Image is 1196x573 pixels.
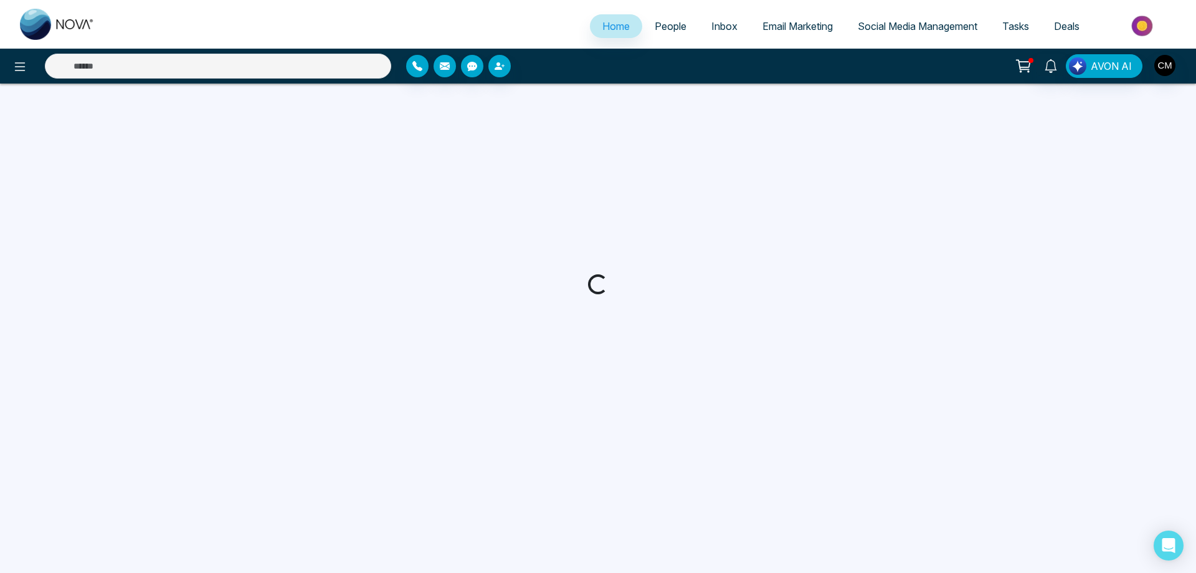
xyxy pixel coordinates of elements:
img: Lead Flow [1069,57,1086,75]
span: People [655,20,686,32]
img: Market-place.gif [1098,12,1189,40]
a: Home [590,14,642,38]
a: Social Media Management [845,14,990,38]
span: Email Marketing [762,20,833,32]
button: AVON AI [1066,54,1142,78]
span: Tasks [1002,20,1029,32]
div: Open Intercom Messenger [1154,531,1184,561]
span: Deals [1054,20,1080,32]
span: Inbox [711,20,738,32]
img: Nova CRM Logo [20,9,95,40]
span: AVON AI [1091,59,1132,74]
a: Email Marketing [750,14,845,38]
span: Home [602,20,630,32]
a: Deals [1042,14,1092,38]
a: Tasks [990,14,1042,38]
a: People [642,14,699,38]
span: Social Media Management [858,20,977,32]
a: Inbox [699,14,750,38]
img: User Avatar [1154,55,1175,76]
